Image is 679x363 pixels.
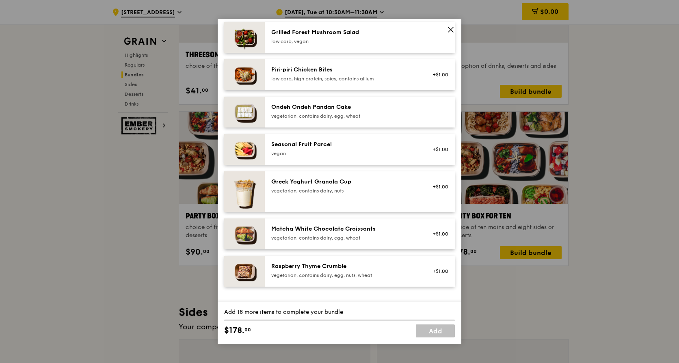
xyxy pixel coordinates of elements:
div: Ondeh Ondeh Pandan Cake [271,103,417,111]
div: low carb, high protein, spicy, contains allium [271,76,417,82]
div: vegetarian, contains dairy, egg, nuts, wheat [271,272,417,279]
span: $178. [224,324,244,337]
div: +$1.00 [427,71,448,78]
img: daily_normal_Ondeh_Ondeh_Pandan_Cake-HORZ.jpg [224,97,265,127]
div: vegetarian, contains dairy, nuts [271,188,417,194]
div: +$1.00 [427,146,448,153]
div: Grilled Forest Mushroom Salad [271,28,417,37]
a: Add [416,324,455,337]
span: Add-ons [324,300,355,307]
div: Greek Yoghurt Granola Cup [271,178,417,186]
div: vegan [271,150,417,157]
img: daily_normal_Seasonal_Fruit_Parcel__Horizontal_.jpg [224,134,265,165]
div: Seasonal Fruit Parcel [271,140,417,149]
img: daily_normal_Raspberry_Thyme_Crumble__Horizontal_.jpg [224,256,265,287]
div: +$1.00 [427,231,448,237]
img: daily_normal_Greek_Yoghurt_Granola_Cup.jpeg [224,171,265,212]
div: vegetarian, contains dairy, egg, wheat [271,113,417,119]
img: daily_normal_Matcha_White_Chocolate_Croissants-HORZ.jpg [224,218,265,249]
div: vegetarian, contains dairy, egg, wheat [271,235,417,241]
span: 00 [244,326,251,333]
div: +$1.00 [427,184,448,190]
img: daily_normal_Piri-Piri-Chicken-Bites-HORZ.jpg [224,59,265,90]
div: Piri‑piri Chicken Bites [271,66,417,74]
div: Matcha White Chocolate Croissants [271,225,417,233]
div: Add 18 more items to complete your bundle [224,308,455,316]
img: daily_normal_Grilled-Forest-Mushroom-Salad-HORZ.jpg [224,22,265,53]
div: Raspberry Thyme Crumble [271,262,417,270]
div: low carb, vegan [271,38,417,45]
div: +$1.00 [427,268,448,274]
